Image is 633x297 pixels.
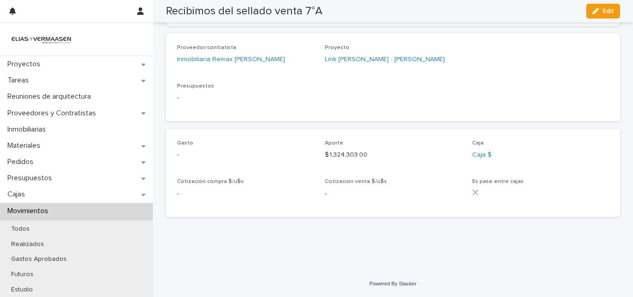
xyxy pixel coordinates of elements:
p: Proveedores y Contratistas [4,109,103,118]
p: - [325,189,462,199]
p: Inmobiliarias [4,125,53,134]
p: Movimientos [4,207,56,215]
p: Estudio [4,286,40,294]
p: Presupuestos [4,174,59,183]
h2: Recibimos del sellado venta 7°A [166,5,323,18]
p: $ 1,324,303.00 [325,150,462,160]
span: Proveedor/contratista [177,45,236,51]
span: Aporte [325,140,343,146]
p: - [177,150,314,160]
span: Presupuestos [177,83,214,89]
span: Cotización compra $/u$s [177,179,244,184]
span: Cotizacion venta $/u$s [325,179,387,184]
span: Es pase entre cajas [472,179,524,184]
p: - [177,189,314,199]
a: Link [PERSON_NAME] - [PERSON_NAME] [325,55,445,64]
p: Realizados [4,240,51,248]
a: Caja $ [472,150,492,160]
p: Proyectos [4,60,48,69]
a: Powered By Stacker [369,281,416,286]
p: Todos [4,225,37,233]
a: Inmobiliaria Remax [PERSON_NAME] [177,55,285,64]
p: Pedidos [4,158,41,166]
p: Cajas [4,190,32,199]
span: Proyecto [325,45,349,51]
p: Materiales [4,141,48,150]
p: - [177,93,609,103]
p: Tareas [4,76,36,85]
img: HMeL2XKrRby6DNq2BZlM [7,30,75,48]
button: Edit [586,4,620,19]
span: Gasto [177,140,193,146]
span: Caja [472,140,484,146]
p: Gastos Aprobados [4,255,74,263]
p: Futuros [4,271,41,278]
span: Edit [602,8,614,14]
p: Reuniones de arquitectura [4,92,98,101]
